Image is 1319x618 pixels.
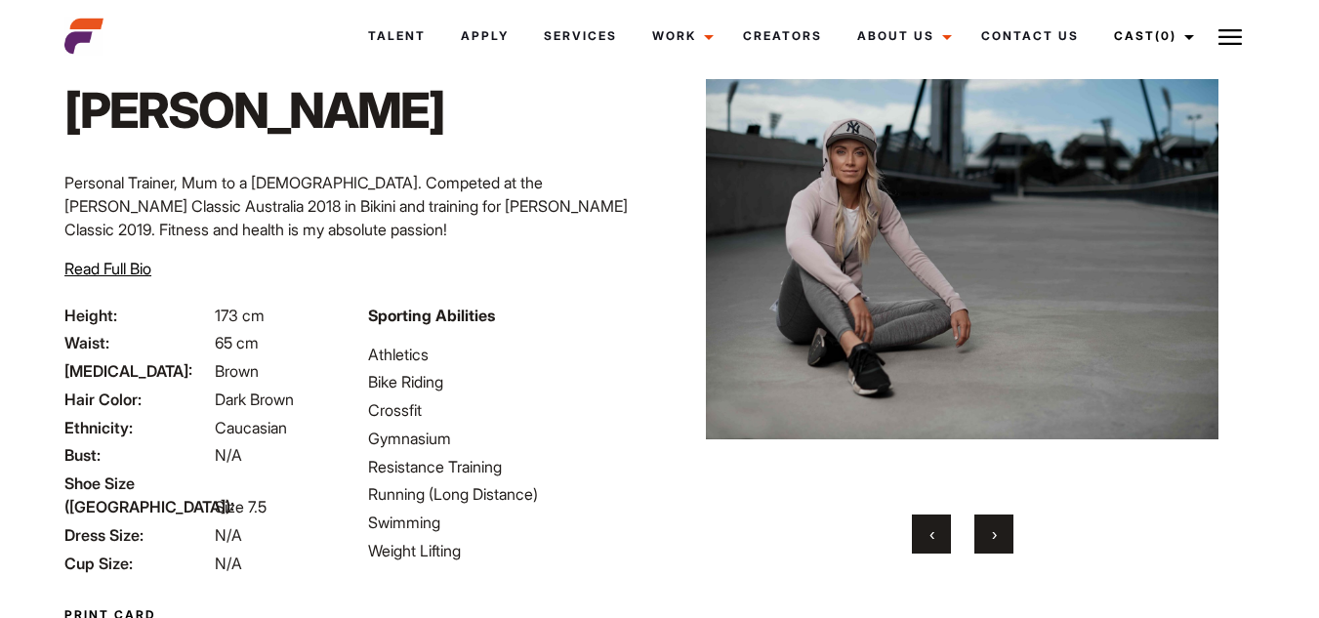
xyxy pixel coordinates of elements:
a: Cast(0) [1096,10,1206,62]
img: Emma wearing New York baseball cap seated on a bridge [706,27,1218,491]
strong: Sporting Abilities [368,306,495,325]
li: Crossfit [368,398,648,422]
span: Brown [215,361,259,381]
span: Height: [64,304,211,327]
span: Shoe Size ([GEOGRAPHIC_DATA]): [64,472,211,518]
img: Burger icon [1218,25,1242,49]
span: Bust: [64,443,211,467]
span: Caucasian [215,418,287,437]
a: Creators [725,10,840,62]
h1: [PERSON_NAME] [64,81,444,140]
span: Next [992,524,997,544]
a: About Us [840,10,964,62]
li: Swimming [368,511,648,534]
span: Read Full Bio [64,259,151,278]
li: Athletics [368,343,648,366]
span: N/A [215,525,242,545]
li: Running (Long Distance) [368,482,648,506]
a: Contact Us [964,10,1096,62]
span: N/A [215,554,242,573]
span: Ethnicity: [64,416,211,439]
span: 173 cm [215,306,265,325]
span: (0) [1155,28,1176,43]
span: Size 7.5 [215,497,267,516]
span: [MEDICAL_DATA]: [64,359,211,383]
li: Resistance Training [368,455,648,478]
li: Gymnasium [368,427,648,450]
span: Previous [929,524,934,544]
li: Bike Riding [368,370,648,393]
button: Read Full Bio [64,257,151,280]
img: cropped-aefm-brand-fav-22-square.png [64,17,103,56]
span: Hair Color: [64,388,211,411]
span: N/A [215,445,242,465]
a: Work [635,10,725,62]
span: Dress Size: [64,523,211,547]
span: Cup Size: [64,552,211,575]
li: Weight Lifting [368,539,648,562]
span: Dark Brown [215,390,294,409]
a: Apply [443,10,526,62]
span: Waist: [64,331,211,354]
a: Talent [350,10,443,62]
span: 65 cm [215,333,259,352]
p: Personal Trainer, Mum to a [DEMOGRAPHIC_DATA]. Competed at the [PERSON_NAME] Classic Australia 20... [64,171,647,241]
a: Services [526,10,635,62]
